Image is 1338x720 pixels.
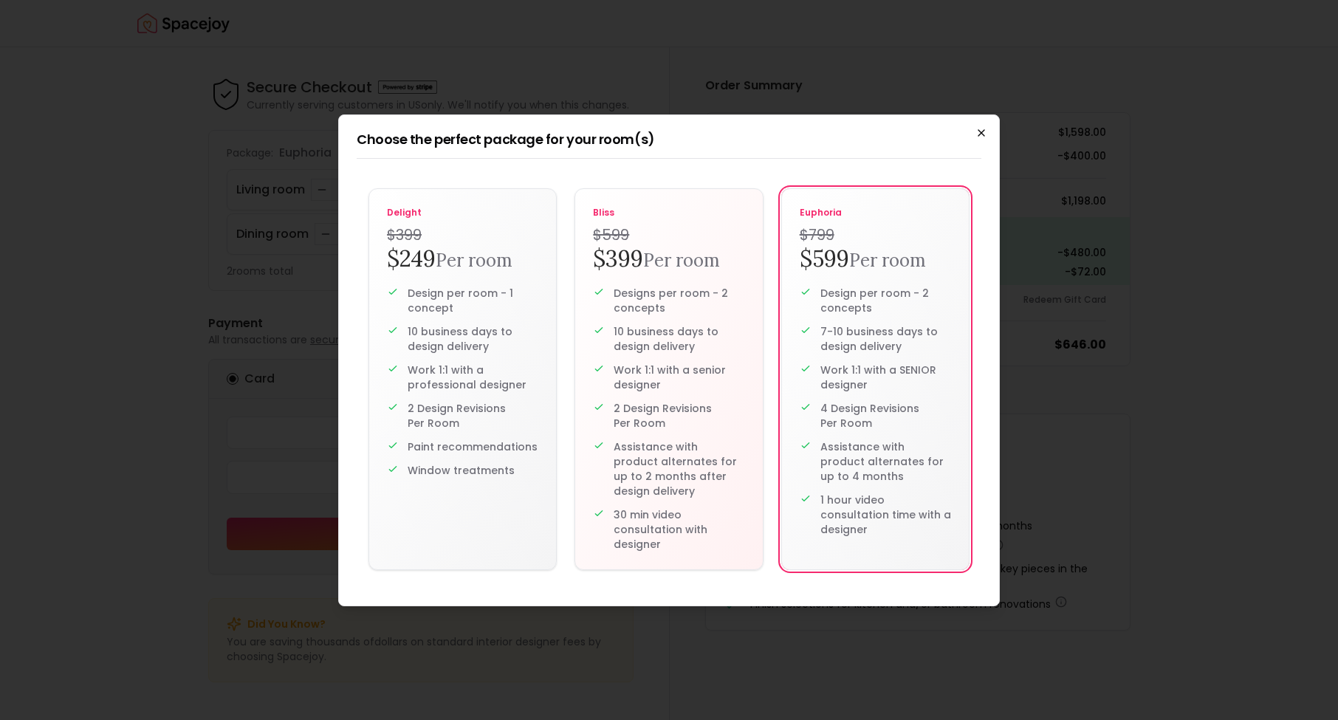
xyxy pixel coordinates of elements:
[408,363,538,392] p: Work 1:1 with a professional designer
[436,249,512,272] small: Per room
[614,439,744,498] p: Assistance with product alternates for up to 2 months after design delivery
[593,207,744,219] p: bliss
[614,401,744,431] p: 2 Design Revisions Per Room
[614,286,744,315] p: Designs per room - 2 concepts
[408,463,515,478] p: Window treatments
[387,245,538,274] h2: $249
[408,286,538,315] p: Design per room - 1 concept
[614,324,744,354] p: 10 business days to design delivery
[387,207,538,219] p: delight
[643,249,720,272] small: Per room
[408,401,538,431] p: 2 Design Revisions Per Room
[593,224,744,245] h4: $599
[408,439,538,454] p: Paint recommendations
[614,363,744,392] p: Work 1:1 with a senior designer
[408,324,538,354] p: 10 business days to design delivery
[357,133,981,146] h2: Choose the perfect package for your room(s)
[387,224,538,245] h4: $399
[614,507,744,552] p: 30 min video consultation with designer
[593,245,744,274] h2: $399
